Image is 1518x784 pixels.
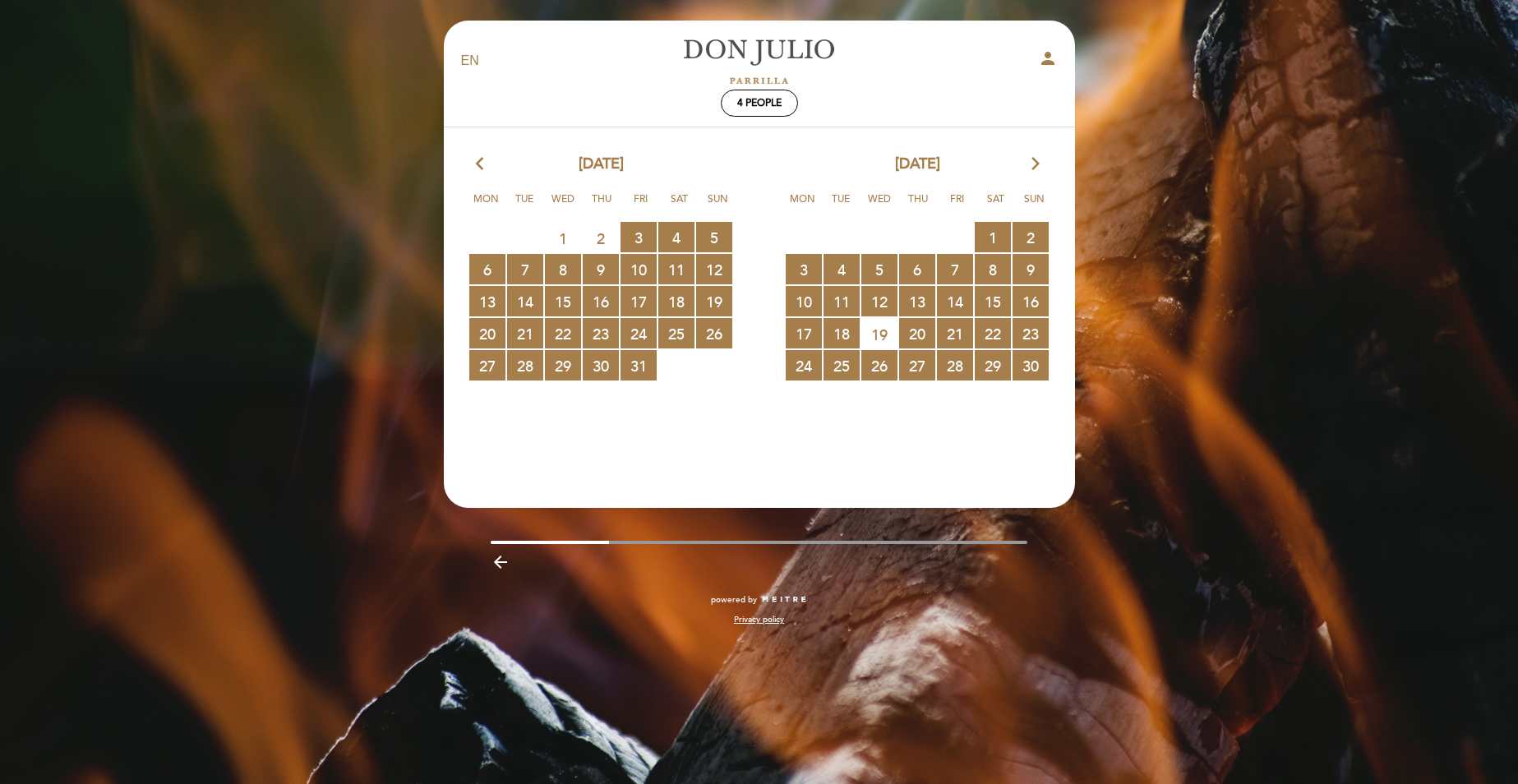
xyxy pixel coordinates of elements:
[863,191,896,221] span: Wed
[899,254,935,284] span: 6
[786,254,822,284] span: 3
[824,350,860,380] span: 25
[824,254,860,284] span: 4
[1013,286,1049,316] span: 16
[585,191,618,221] span: Thu
[786,286,822,316] span: 10
[975,350,1011,380] span: 29
[476,154,491,175] i: arrow_back_ios
[621,286,657,316] span: 17
[786,350,822,380] span: 24
[975,318,1011,348] span: 22
[940,191,973,221] span: Fri
[657,39,862,84] a: [PERSON_NAME]
[547,191,579,221] span: Wed
[1038,48,1058,74] button: person
[937,286,973,316] span: 14
[1013,318,1049,348] span: 23
[658,222,694,252] span: 4
[975,286,1011,316] span: 15
[621,222,657,252] span: 3
[786,318,822,348] span: 17
[583,350,619,380] span: 30
[696,318,732,348] span: 26
[545,223,581,253] span: 1
[508,191,541,221] span: Tue
[1013,254,1049,284] span: 9
[899,318,935,348] span: 20
[624,191,657,221] span: Fri
[658,286,694,316] span: 18
[899,350,935,380] span: 27
[711,594,808,606] a: powered by
[583,254,619,284] span: 9
[711,594,757,606] span: powered by
[861,319,897,349] span: 19
[545,318,581,348] span: 22
[545,286,581,316] span: 15
[507,286,543,316] span: 14
[583,318,619,348] span: 23
[937,318,973,348] span: 21
[895,154,940,175] span: [DATE]
[662,191,695,221] span: Sat
[937,254,973,284] span: 7
[696,286,732,316] span: 19
[786,191,819,221] span: Mon
[975,222,1011,252] span: 1
[937,350,973,380] span: 28
[469,318,505,348] span: 20
[507,318,543,348] span: 21
[507,350,543,380] span: 28
[861,254,897,284] span: 5
[1028,154,1043,175] i: arrow_forward_ios
[658,254,694,284] span: 11
[658,318,694,348] span: 25
[621,350,657,380] span: 31
[902,191,934,221] span: Thu
[469,254,505,284] span: 6
[761,596,808,604] img: MEITRE
[1013,222,1049,252] span: 2
[579,154,624,175] span: [DATE]
[1017,191,1050,221] span: Sun
[545,254,581,284] span: 8
[507,254,543,284] span: 7
[621,318,657,348] span: 24
[899,286,935,316] span: 13
[491,552,510,572] i: arrow_backward
[1038,48,1058,68] i: person
[824,191,857,221] span: Tue
[469,191,502,221] span: Mon
[737,97,782,109] span: 4 people
[861,350,897,380] span: 26
[734,614,784,625] a: Privacy policy
[696,222,732,252] span: 5
[469,286,505,316] span: 13
[824,286,860,316] span: 11
[583,223,619,253] span: 2
[701,191,734,221] span: Sun
[1013,350,1049,380] span: 30
[861,286,897,316] span: 12
[979,191,1012,221] span: Sat
[583,286,619,316] span: 16
[469,350,505,380] span: 27
[824,318,860,348] span: 18
[545,350,581,380] span: 29
[975,254,1011,284] span: 8
[696,254,732,284] span: 12
[621,254,657,284] span: 10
